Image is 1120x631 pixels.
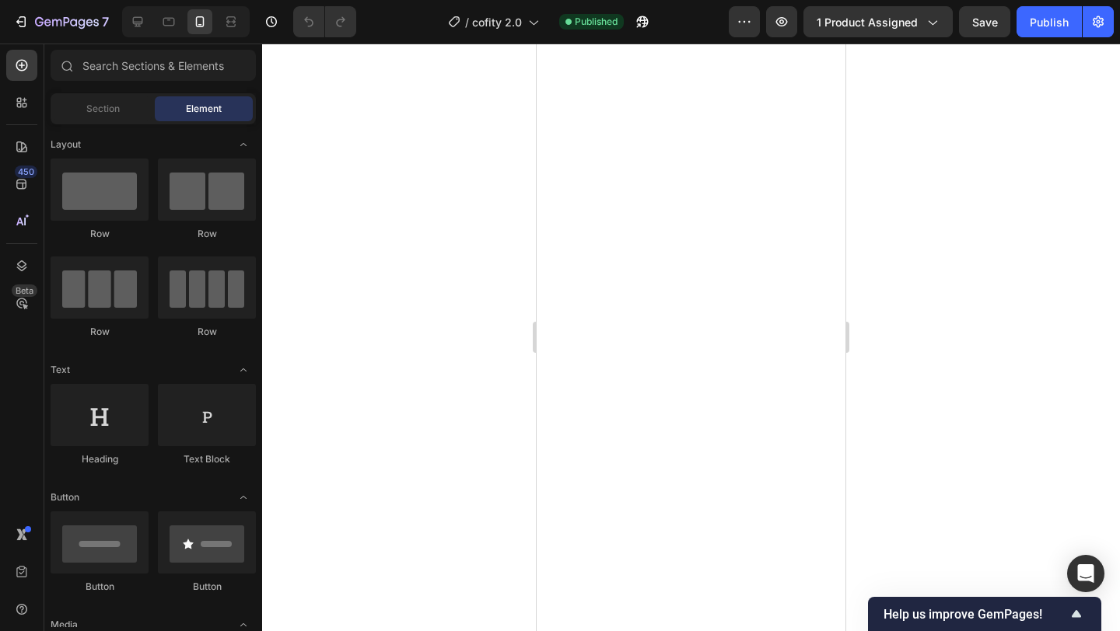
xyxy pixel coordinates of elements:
span: / [465,14,469,30]
div: Row [158,325,256,339]
input: Search Sections & Elements [51,50,256,81]
div: Row [51,227,149,241]
div: Heading [51,452,149,466]
span: Published [575,15,618,29]
div: Row [51,325,149,339]
div: Open Intercom Messenger [1067,555,1104,592]
span: 1 product assigned [817,14,918,30]
button: 1 product assigned [803,6,953,37]
div: Beta [12,284,37,297]
span: Layout [51,138,81,152]
span: Help us improve GemPages! [884,607,1067,622]
div: 450 [15,166,37,178]
div: Row [158,227,256,241]
div: Undo/Redo [293,6,356,37]
span: Text [51,363,70,377]
button: 7 [6,6,116,37]
div: Button [158,580,256,594]
span: cofity 2.0 [472,14,522,30]
span: Toggle open [231,485,256,510]
span: Toggle open [231,357,256,382]
span: Toggle open [231,132,256,157]
button: Publish [1017,6,1082,37]
div: Text Block [158,452,256,466]
span: Section [86,102,120,116]
div: Button [51,580,149,594]
p: 7 [102,12,109,31]
span: Element [186,102,222,116]
button: Save [959,6,1010,37]
iframe: Design area [537,44,845,631]
div: Publish [1030,14,1069,30]
span: Button [51,490,79,504]
span: Save [972,16,998,29]
button: Show survey - Help us improve GemPages! [884,605,1086,623]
